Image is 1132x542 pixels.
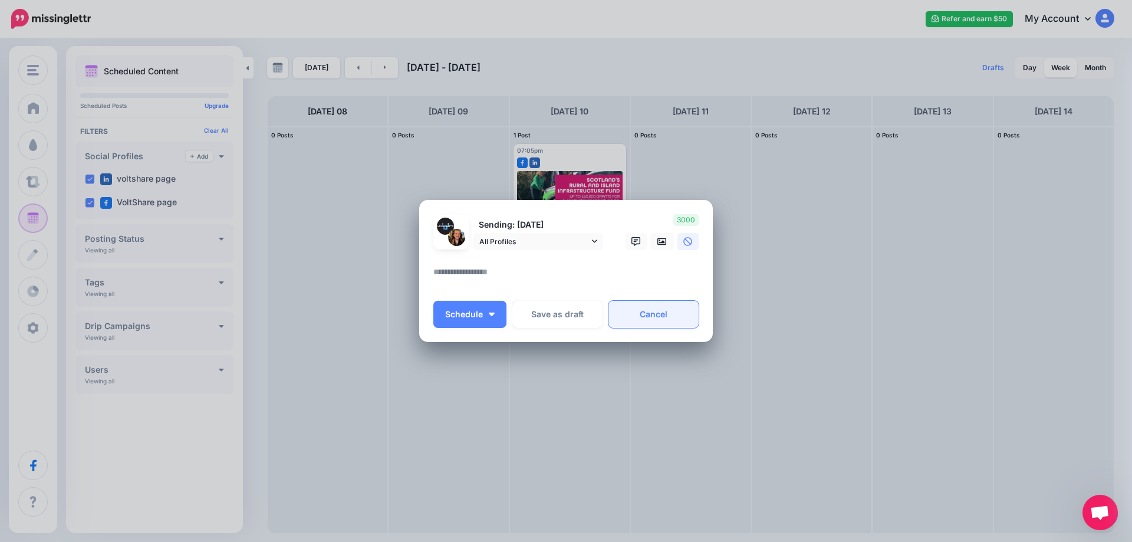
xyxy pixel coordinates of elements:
img: 301785964_486875036778483_6602409863297438047_n-bsa145769.png [437,218,454,235]
span: 3000 [673,214,699,226]
a: All Profiles [473,233,603,250]
img: 1715338179270-84151.png [448,229,465,246]
button: Save as draft [512,301,603,328]
a: Cancel [608,301,699,328]
p: Sending: [DATE] [473,218,603,232]
button: Schedule [433,301,506,328]
span: Schedule [445,310,483,318]
span: All Profiles [479,235,589,248]
img: arrow-down-white.png [489,313,495,316]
